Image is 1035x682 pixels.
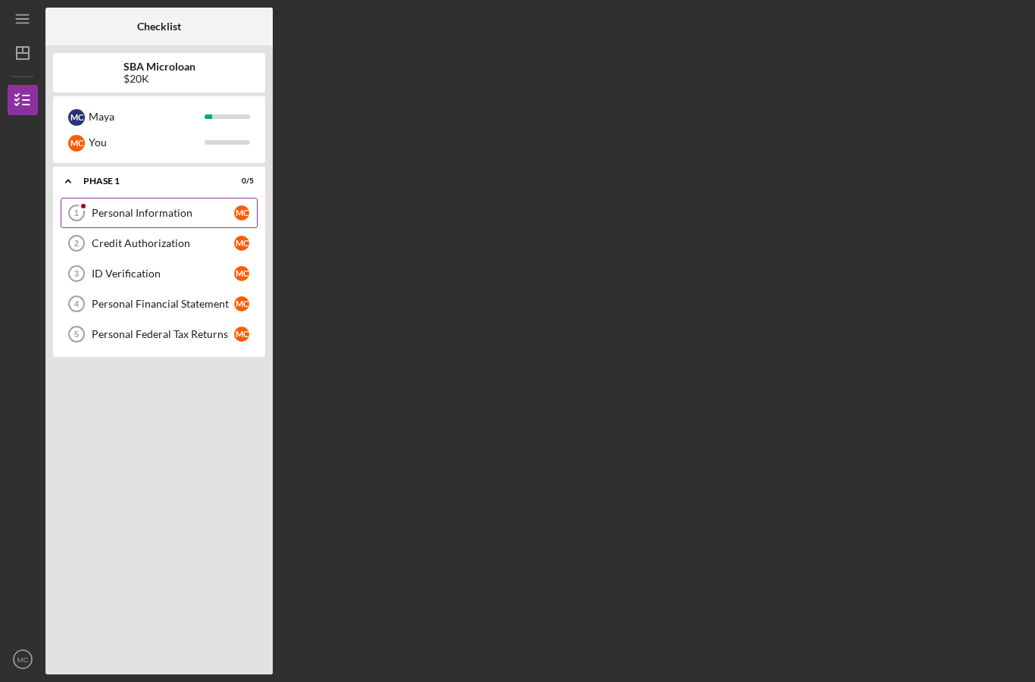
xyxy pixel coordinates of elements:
div: Credit Authorization [92,237,234,249]
b: SBA Microloan [124,61,195,73]
div: 0 / 5 [227,177,254,186]
div: You [89,130,205,155]
a: 4Personal Financial StatementMC [61,289,258,319]
div: M C [234,266,249,281]
button: MC [8,644,38,674]
div: Personal Financial Statement [92,298,234,310]
div: M C [68,135,85,152]
div: M C [234,296,249,311]
div: M C [234,236,249,251]
div: $20K [124,73,195,85]
div: Phase 1 [83,177,216,186]
div: Maya [89,104,205,130]
b: Checklist [137,20,181,33]
a: 2Credit AuthorizationMC [61,228,258,258]
div: Personal Federal Tax Returns [92,328,234,340]
div: Personal Information [92,207,234,219]
tspan: 2 [74,239,79,248]
tspan: 3 [74,269,79,278]
a: 3ID VerificationMC [61,258,258,289]
div: M C [234,205,249,221]
div: M C [68,109,85,126]
div: M C [234,327,249,342]
a: 5Personal Federal Tax ReturnsMC [61,319,258,349]
text: MC [17,655,29,664]
a: 1Personal InformationMC [61,198,258,228]
tspan: 4 [74,299,80,308]
div: ID Verification [92,267,234,280]
tspan: 1 [74,208,79,217]
tspan: 5 [74,330,79,339]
